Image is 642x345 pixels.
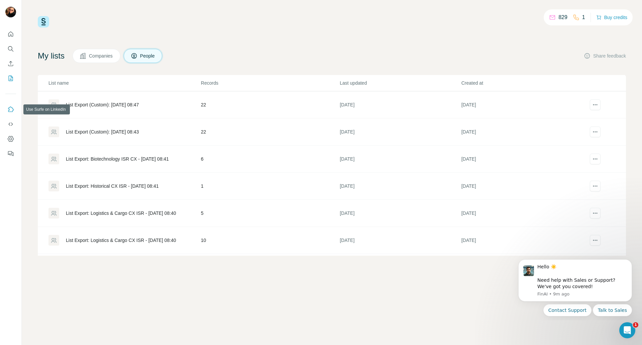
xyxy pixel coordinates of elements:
[633,322,638,328] span: 1
[48,80,200,86] p: List name
[66,183,159,189] div: List Export: Historical CX ISR - [DATE] 08:41
[140,53,155,59] span: People
[5,118,16,130] button: Use Surfe API
[558,13,567,21] p: 829
[582,13,585,21] p: 1
[619,322,635,338] iframe: Intercom live chat
[201,227,339,254] td: 10
[201,254,339,281] td: 18
[461,91,582,118] td: [DATE]
[590,208,601,219] button: actions
[461,254,582,281] td: [DATE]
[339,254,461,281] td: [DATE]
[584,53,626,59] button: Share feedback
[66,210,176,217] div: List Export: Logistics & Cargo CX ISR - [DATE] 08:40
[590,126,601,137] button: actions
[339,146,461,173] td: [DATE]
[5,148,16,160] button: Feedback
[461,173,582,200] td: [DATE]
[38,51,65,61] h4: My lists
[5,28,16,40] button: Quick start
[5,7,16,17] img: Avatar
[201,118,339,146] td: 22
[201,80,339,86] p: Records
[340,80,460,86] p: Last updated
[590,181,601,191] button: actions
[66,237,176,244] div: List Export: Logistics & Cargo CX ISR - [DATE] 08:40
[201,173,339,200] td: 1
[461,227,582,254] td: [DATE]
[5,103,16,115] button: Use Surfe on LinkedIn
[5,72,16,84] button: My lists
[590,99,601,110] button: actions
[590,154,601,164] button: actions
[596,13,627,22] button: Buy credits
[5,58,16,70] button: Enrich CSV
[339,227,461,254] td: [DATE]
[461,80,582,86] p: Created at
[201,146,339,173] td: 6
[339,200,461,227] td: [DATE]
[89,53,113,59] span: Companies
[66,156,169,162] div: List Export: Biotechnology ISR CX - [DATE] 08:41
[201,200,339,227] td: 5
[5,43,16,55] button: Search
[38,16,49,27] img: Surfe Logo
[339,91,461,118] td: [DATE]
[339,173,461,200] td: [DATE]
[5,133,16,145] button: Dashboard
[201,91,339,118] td: 22
[461,200,582,227] td: [DATE]
[66,101,139,108] div: List Export (Custom): [DATE] 08:47
[461,146,582,173] td: [DATE]
[66,128,139,135] div: List Export (Custom): [DATE] 08:43
[339,118,461,146] td: [DATE]
[508,253,642,320] iframe: Intercom notifications message
[590,235,601,246] button: actions
[461,118,582,146] td: [DATE]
